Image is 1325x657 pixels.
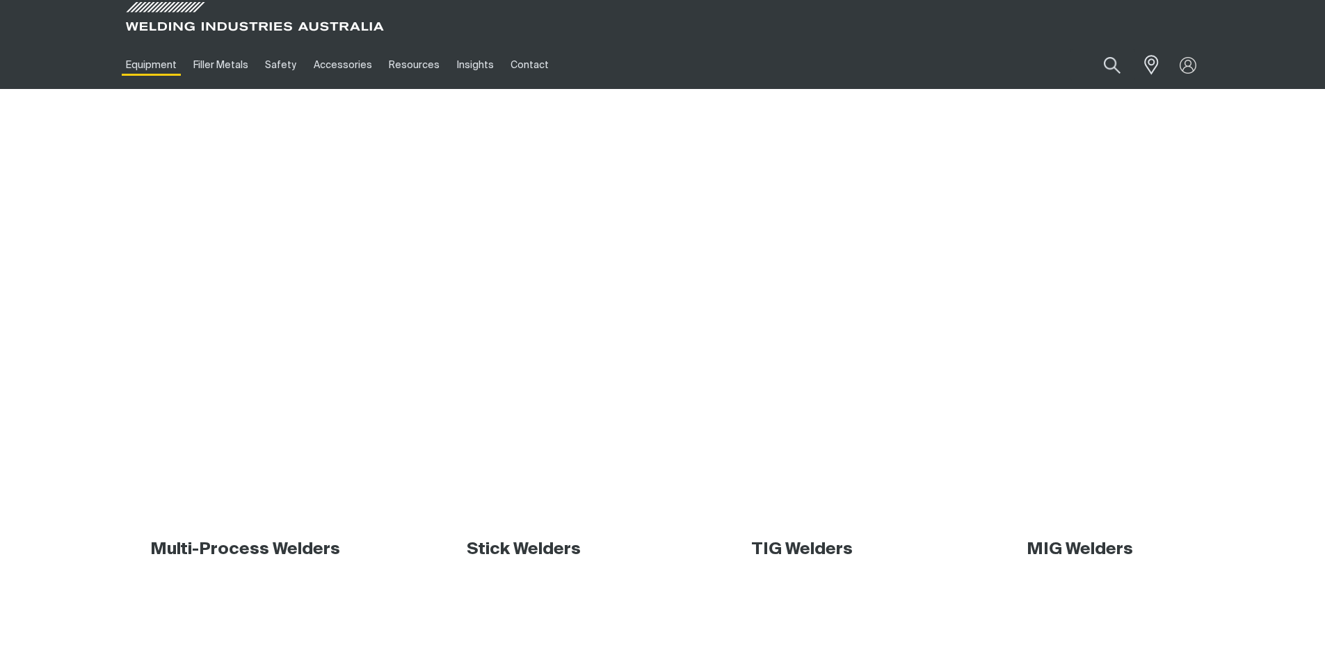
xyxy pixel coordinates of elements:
a: Equipment [118,41,185,89]
a: Insights [448,41,501,89]
h1: Welding Equipment [495,371,830,416]
a: Safety [257,41,305,89]
a: Accessories [305,41,380,89]
a: Resources [380,41,448,89]
a: TIG Welders [751,541,853,558]
a: Stick Welders [467,541,581,558]
input: Product name or item number... [1070,49,1135,81]
a: Filler Metals [185,41,257,89]
a: Multi-Process Welders [150,541,340,558]
nav: Main [118,41,935,89]
a: MIG Welders [1027,541,1133,558]
a: Contact [502,41,557,89]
